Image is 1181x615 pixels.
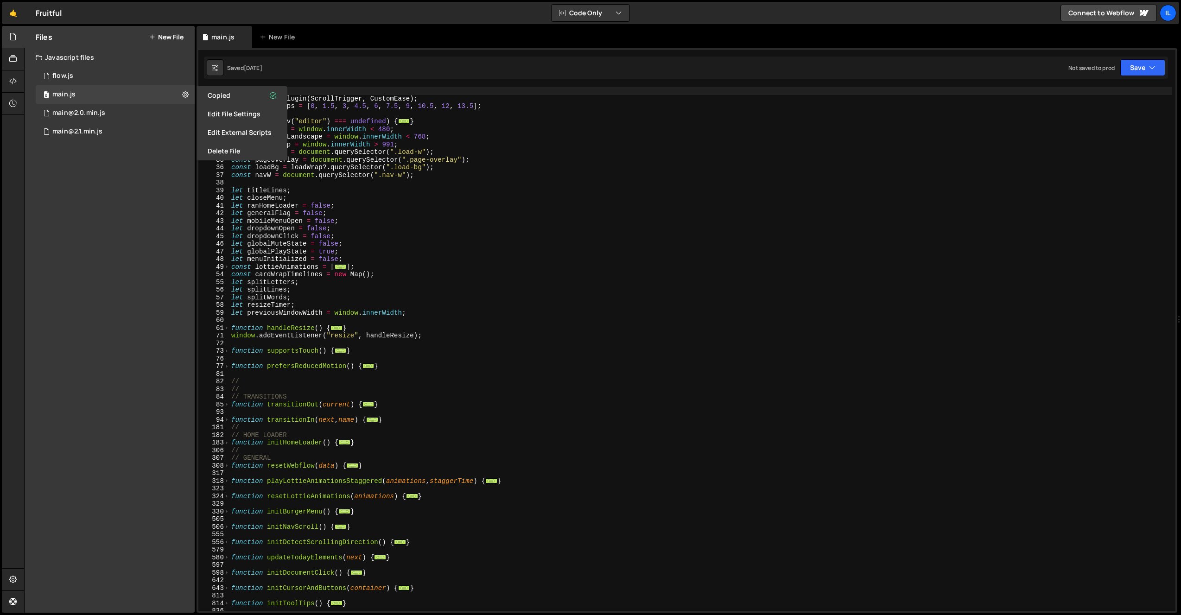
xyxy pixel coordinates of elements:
[198,286,230,294] div: 56
[198,378,230,386] div: 82
[198,600,230,608] div: 814
[198,539,230,546] div: 556
[36,67,195,85] div: 12077/32195.js
[375,554,387,559] span: ...
[198,317,230,324] div: 60
[330,600,343,605] span: ...
[330,325,343,330] span: ...
[198,393,230,401] div: 84
[350,570,362,575] span: ...
[2,2,25,24] a: 🤙
[197,123,287,142] button: Edit External Scripts
[198,546,230,554] div: 579
[198,255,230,263] div: 48
[198,233,230,241] div: 45
[366,417,378,422] span: ...
[198,515,230,523] div: 505
[406,493,418,498] span: ...
[198,309,230,317] div: 59
[44,92,49,99] span: 0
[36,104,195,122] div: 12077/30059.js
[25,48,195,67] div: Javascript files
[52,127,102,136] div: main@2.1.min.js
[335,524,347,529] span: ...
[552,5,629,21] button: Code Only
[198,248,230,256] div: 47
[198,439,230,447] div: 183
[198,577,230,584] div: 642
[398,585,410,590] span: ...
[198,301,230,309] div: 58
[198,271,230,279] div: 54
[211,32,235,42] div: main.js
[36,32,52,42] h2: Files
[198,263,230,271] div: 49
[347,463,359,468] span: ...
[198,347,230,355] div: 73
[198,209,230,217] div: 42
[198,332,230,340] div: 71
[198,523,230,531] div: 506
[36,122,195,141] div: 12077/31244.js
[198,279,230,286] div: 55
[362,363,375,368] span: ...
[198,386,230,393] div: 83
[198,447,230,455] div: 306
[198,607,230,615] div: 836
[198,454,230,462] div: 307
[198,500,230,508] div: 329
[244,64,262,72] div: [DATE]
[485,478,497,483] span: ...
[198,424,230,431] div: 181
[52,72,73,80] div: flow.js
[198,240,230,248] div: 46
[198,561,230,569] div: 597
[52,109,105,117] div: main@2.0.min.js
[198,584,230,592] div: 643
[198,554,230,562] div: 580
[1160,5,1176,21] div: Il
[198,324,230,332] div: 61
[149,33,184,41] button: New File
[197,142,287,160] button: Delete File
[198,408,230,416] div: 93
[198,477,230,485] div: 318
[198,493,230,501] div: 324
[198,217,230,225] div: 43
[198,370,230,378] div: 81
[198,431,230,439] div: 182
[198,485,230,493] div: 323
[197,105,287,123] button: Edit File Settings
[198,469,230,477] div: 317
[339,508,351,514] span: ...
[198,401,230,409] div: 85
[198,355,230,363] div: 76
[198,531,230,539] div: 555
[1068,64,1115,72] div: Not saved to prod
[198,508,230,516] div: 330
[227,64,262,72] div: Saved
[198,164,230,171] div: 36
[198,416,230,424] div: 94
[339,440,351,445] span: ...
[198,194,230,202] div: 40
[198,592,230,600] div: 813
[198,225,230,233] div: 44
[198,462,230,470] div: 308
[36,7,62,19] div: Fruitful
[197,86,287,105] button: Copied
[198,569,230,577] div: 598
[335,348,347,353] span: ...
[1060,5,1157,21] a: Connect to Webflow
[260,32,298,42] div: New File
[394,539,406,544] span: ...
[198,362,230,370] div: 77
[198,202,230,210] div: 41
[362,401,375,406] span: ...
[52,90,76,99] div: main.js
[198,179,230,187] div: 38
[335,264,347,269] span: ...
[1120,59,1165,76] button: Save
[198,171,230,179] div: 37
[198,187,230,195] div: 39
